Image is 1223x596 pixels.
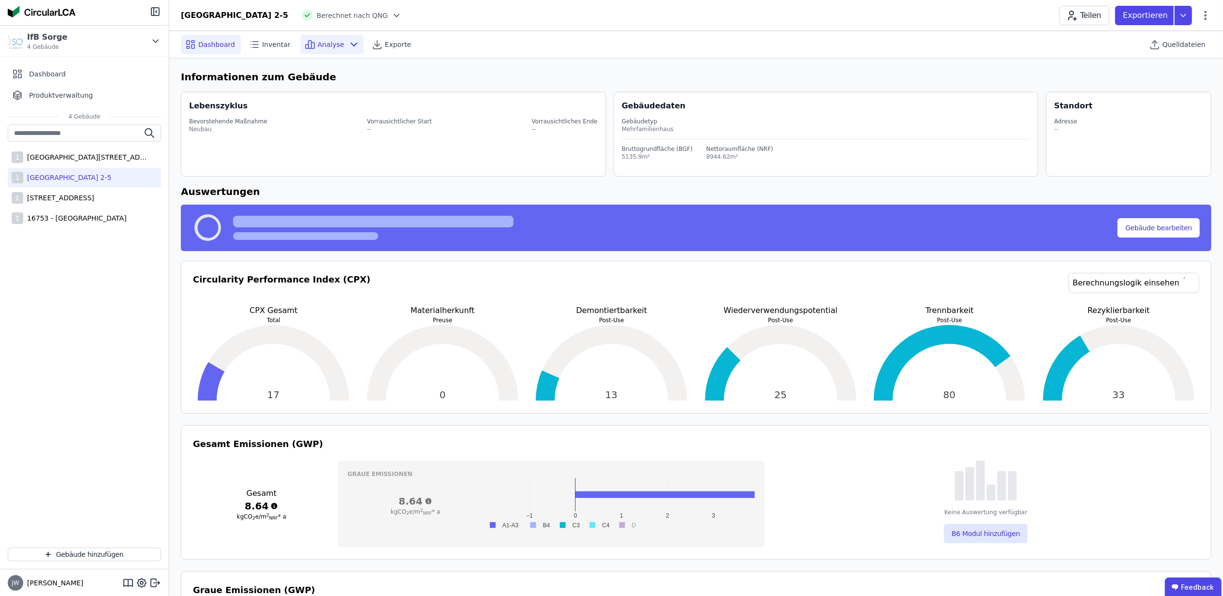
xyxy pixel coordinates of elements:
[1054,118,1077,125] div: Adresse
[23,173,111,182] div: [GEOGRAPHIC_DATA] 2-5
[262,40,291,49] span: Inventar
[181,184,1211,199] h6: Auswertungen
[12,580,19,586] span: JW
[23,193,94,203] div: [STREET_ADDRESS]
[12,151,23,163] div: 1
[622,153,693,161] div: 5135.9m²
[531,125,597,133] div: --
[391,508,440,515] span: kgCO e/m * a
[193,488,330,499] h3: Gesamt
[1054,100,1092,112] div: Standort
[700,305,862,316] p: Wiederverwendungspotential
[29,90,93,100] span: Produktverwaltung
[181,70,1211,84] h6: Informationen zum Gebäude
[1054,125,1077,133] div: --
[362,316,524,324] p: Preuse
[193,305,354,316] p: CPX Gesamt
[8,6,75,17] img: Concular
[1068,273,1199,293] a: Berechnungslogik einsehen
[1163,40,1206,49] span: Quelldateien
[12,192,23,204] div: 1
[385,40,411,49] span: Exporte
[8,548,161,561] button: Gebäude hinzufügen
[12,172,23,183] div: 1
[23,578,83,588] span: [PERSON_NAME]
[362,305,524,316] p: Materialherkunft
[269,516,278,521] sub: NRF
[266,513,269,518] sup: 2
[193,437,1199,451] h3: Gesamt Emissionen (GWP)
[181,10,288,21] div: [GEOGRAPHIC_DATA] 2-5
[531,316,693,324] p: Post-Use
[622,118,1031,125] div: Gebäudetyp
[348,470,755,478] h3: Graue Emissionen
[189,100,248,112] div: Lebenszyklus
[23,152,149,162] div: [GEOGRAPHIC_DATA][STREET_ADDRESS]
[193,499,330,513] h3: 8.64
[944,524,1028,543] button: B6 Modul hinzufügen
[27,43,67,51] span: 4 Gebäude
[1038,305,1200,316] p: Rezyklierbarkeit
[955,461,1017,501] img: empty-state
[193,316,354,324] p: Total
[237,513,286,520] span: kgCO e/m * a
[189,118,267,125] div: Bevorstehende Maßnahme
[318,40,344,49] span: Analyse
[1060,6,1109,25] button: Teilen
[423,511,432,516] sub: NRF
[317,11,388,20] span: Berechnet nach QNG
[420,508,423,513] sup: 2
[59,113,110,120] span: 4 Gebäude
[706,153,773,161] div: 8944.62m²
[348,494,484,508] h3: 8.64
[12,212,23,224] div: 1
[367,118,432,125] div: Vorrausichtlicher Start
[367,125,432,133] div: --
[700,316,862,324] p: Post-Use
[622,100,1038,112] div: Gebäudedaten
[252,516,255,521] sub: 2
[706,145,773,153] div: Nettoraumfläche (NRF)
[23,213,127,223] div: 16753 - [GEOGRAPHIC_DATA]
[1118,218,1200,238] button: Gebäude bearbeiten
[198,40,235,49] span: Dashboard
[622,145,693,153] div: Bruttogrundfläche (BGF)
[869,316,1031,324] p: Post-Use
[8,33,23,49] img: IfB Sorge
[189,125,267,133] div: Neubau
[944,508,1027,516] div: Keine Auswertung verfügbar
[1123,10,1170,21] p: Exportieren
[1038,316,1200,324] p: Post-Use
[531,118,597,125] div: Vorrausichtliches Ende
[27,31,67,43] div: IfB Sorge
[406,511,409,516] sub: 2
[622,125,1031,133] div: Mehrfamilienhaus
[193,273,370,305] h3: Circularity Performance Index (CPX)
[29,69,66,79] span: Dashboard
[531,305,693,316] p: Demontiertbarkeit
[869,305,1031,316] p: Trennbarkeit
